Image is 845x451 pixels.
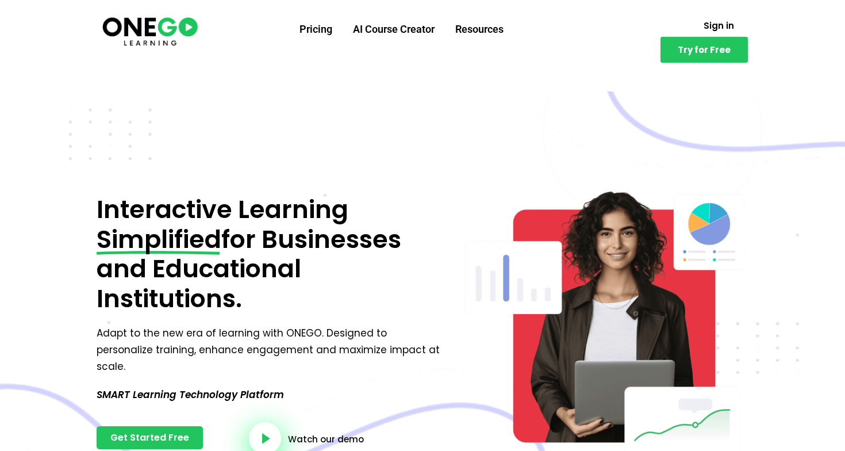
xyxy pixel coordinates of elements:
p: SMART Learning Technology Platform [97,387,444,403]
a: Sign in [690,14,748,37]
span: Interactive Learning [97,192,348,227]
a: Resources [445,14,514,44]
a: Watch our demo [288,435,364,444]
p: Adapt to the new era of learning with ONEGO. Designed to personalize training, enhance engagement... [97,325,444,375]
span: Try for Free [678,45,731,54]
a: AI Course Creator [343,14,445,44]
a: Get Started Free [97,426,203,449]
span: Simplified [97,225,221,255]
span: Sign in [704,21,734,30]
a: Pricing [289,14,343,44]
span: Get Started Free [110,433,189,442]
a: Try for Free [660,37,748,63]
span: for Businesses and Educational Institutions. [97,222,401,316]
